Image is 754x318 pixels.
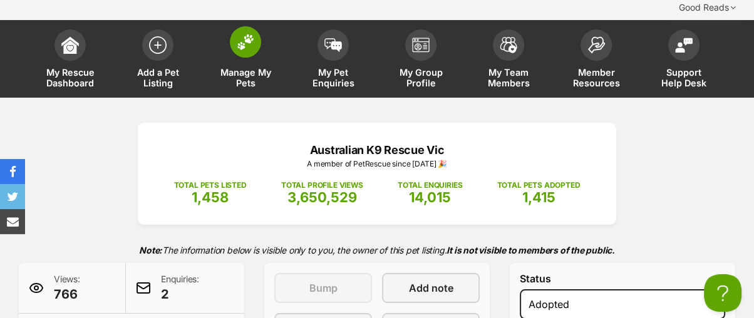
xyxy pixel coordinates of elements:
a: Support Help Desk [640,23,728,98]
span: 1,415 [522,189,555,205]
span: Support Help Desk [656,67,712,88]
p: Views: [54,273,80,303]
span: 1,458 [192,189,229,205]
p: TOTAL PETS ADOPTED [497,180,580,191]
span: Bump [309,280,338,295]
p: TOTAL PETS LISTED [174,180,247,191]
span: 14,015 [409,189,451,205]
span: 766 [54,285,80,303]
span: My Group Profile [393,67,449,88]
p: TOTAL PROFILE VIEWS [281,180,363,191]
a: Member Resources [552,23,640,98]
strong: Note: [139,245,162,255]
img: help-desk-icon-fdf02630f3aa405de69fd3d07c3f3aa587a6932b1a1747fa1d2bba05be0121f9.svg [675,38,693,53]
span: Add a Pet Listing [130,67,186,88]
a: My Pet Enquiries [289,23,377,98]
img: pet-enquiries-icon-7e3ad2cf08bfb03b45e93fb7055b45f3efa6380592205ae92323e6603595dc1f.svg [324,38,342,52]
a: My Group Profile [377,23,465,98]
a: Manage My Pets [202,23,289,98]
span: 3,650,529 [287,189,357,205]
p: A member of PetRescue since [DATE] 🎉 [157,158,597,170]
p: Enquiries: [161,273,199,303]
strong: It is not visible to members of the public. [447,245,615,255]
span: My Pet Enquiries [305,67,361,88]
img: team-members-icon-5396bd8760b3fe7c0b43da4ab00e1e3bb1a5d9ba89233759b79545d2d3fc5d0d.svg [500,37,517,53]
a: My Team Members [465,23,552,98]
iframe: Help Scout Beacon - Open [704,274,741,312]
img: group-profile-icon-3fa3cf56718a62981997c0bc7e787c4b2cf8bcc04b72c1350f741eb67cf2f40e.svg [412,38,430,53]
img: member-resources-icon-8e73f808a243e03378d46382f2149f9095a855e16c252ad45f914b54edf8863c.svg [587,36,605,53]
span: My Team Members [480,67,537,88]
a: Add a Pet Listing [114,23,202,98]
img: dashboard-icon-eb2f2d2d3e046f16d808141f083e7271f6b2e854fb5c12c21221c1fb7104beca.svg [61,36,79,54]
p: TOTAL ENQUIRIES [398,180,462,191]
p: The information below is visible only to you, the owner of this pet listing. [19,237,735,263]
img: add-pet-listing-icon-0afa8454b4691262ce3f59096e99ab1cd57d4a30225e0717b998d2c9b9846f56.svg [149,36,167,54]
a: Add note [382,273,480,303]
img: manage-my-pets-icon-02211641906a0b7f246fdf0571729dbe1e7629f14944591b6c1af311fb30b64b.svg [237,34,254,50]
span: Member Resources [568,67,624,88]
span: Manage My Pets [217,67,274,88]
span: 2 [161,285,199,303]
button: Bump [274,273,372,303]
span: Add note [409,280,453,295]
label: Status [520,273,725,284]
a: My Rescue Dashboard [26,23,114,98]
span: My Rescue Dashboard [42,67,98,88]
p: Australian K9 Rescue Vic [157,141,597,158]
